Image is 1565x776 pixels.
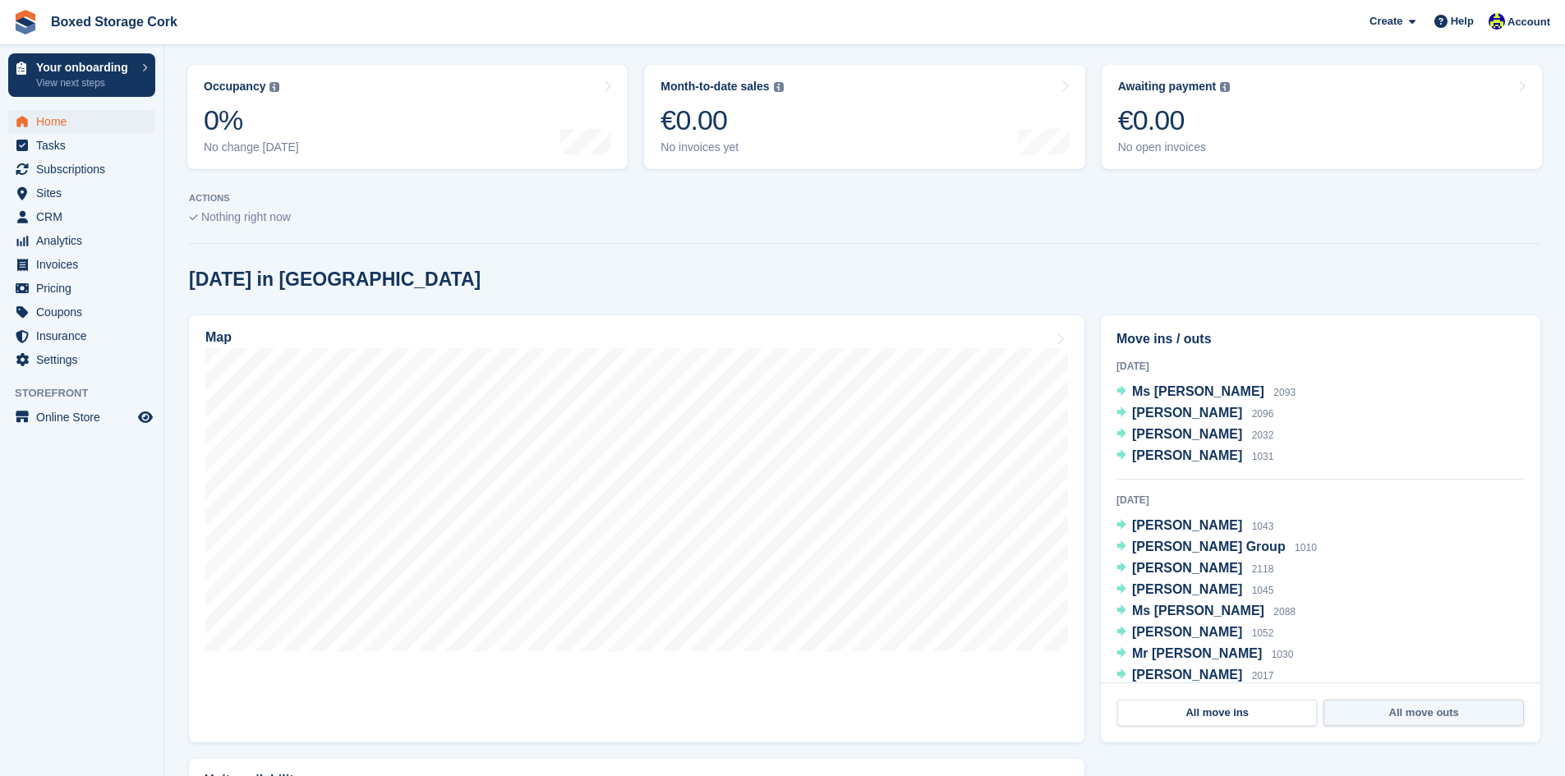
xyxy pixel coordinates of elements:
[1116,359,1525,374] div: [DATE]
[1116,493,1525,507] div: [DATE]
[36,76,134,90] p: View next steps
[36,134,135,157] span: Tasks
[136,407,155,427] a: Preview store
[1489,13,1505,30] img: Vincent
[8,324,155,347] a: menu
[1118,80,1217,94] div: Awaiting payment
[1132,427,1242,441] span: [PERSON_NAME]
[36,277,135,300] span: Pricing
[189,315,1084,742] a: Map
[8,134,155,157] a: menu
[1272,649,1294,660] span: 1030
[36,62,134,73] p: Your onboarding
[1132,646,1262,660] span: Mr [PERSON_NAME]
[1252,521,1274,532] span: 1043
[1116,622,1273,644] a: [PERSON_NAME] 1052
[1116,382,1296,403] a: Ms [PERSON_NAME] 2093
[1132,406,1242,420] span: [PERSON_NAME]
[8,158,155,181] a: menu
[205,330,232,345] h2: Map
[44,8,184,35] a: Boxed Storage Cork
[1132,582,1242,596] span: [PERSON_NAME]
[1132,448,1242,462] span: [PERSON_NAME]
[189,193,1540,204] p: ACTIONS
[1451,13,1474,30] span: Help
[1220,82,1230,92] img: icon-info-grey-7440780725fd019a000dd9b08b2336e03edf1995a4989e88bcd33f0948082b44.svg
[1132,604,1264,618] span: Ms [PERSON_NAME]
[1295,542,1317,553] span: 1010
[1102,65,1542,169] a: Awaiting payment €0.00 No open invoices
[661,80,769,94] div: Month-to-date sales
[189,214,198,221] img: blank_slate_check_icon-ba018cac091ee9be17c0a81a6c232d5eb81de652e7a59be601be346b1b6ddf79.svg
[36,324,135,347] span: Insurance
[1369,13,1402,30] span: Create
[1118,103,1231,137] div: €0.00
[1132,384,1264,398] span: Ms [PERSON_NAME]
[36,406,135,429] span: Online Store
[1252,408,1274,420] span: 2096
[1507,14,1550,30] span: Account
[269,82,279,92] img: icon-info-grey-7440780725fd019a000dd9b08b2336e03edf1995a4989e88bcd33f0948082b44.svg
[1252,429,1274,441] span: 2032
[661,103,783,137] div: €0.00
[1252,627,1274,639] span: 1052
[1132,625,1242,639] span: [PERSON_NAME]
[8,253,155,276] a: menu
[36,301,135,324] span: Coupons
[1116,403,1273,425] a: [PERSON_NAME] 2096
[1252,563,1274,575] span: 2118
[1132,561,1242,575] span: [PERSON_NAME]
[774,82,784,92] img: icon-info-grey-7440780725fd019a000dd9b08b2336e03edf1995a4989e88bcd33f0948082b44.svg
[1117,700,1317,726] a: All move ins
[1116,644,1293,665] a: Mr [PERSON_NAME] 1030
[1116,516,1273,537] a: [PERSON_NAME] 1043
[1323,700,1523,726] a: All move outs
[36,205,135,228] span: CRM
[13,10,38,34] img: stora-icon-8386f47178a22dfd0bd8f6a31ec36ba5ce8667c1dd55bd0f319d3a0aa187defe.svg
[1118,140,1231,154] div: No open invoices
[36,110,135,133] span: Home
[36,253,135,276] span: Invoices
[204,140,299,154] div: No change [DATE]
[8,181,155,204] a: menu
[1252,451,1274,462] span: 1031
[661,140,783,154] div: No invoices yet
[644,65,1084,169] a: Month-to-date sales €0.00 No invoices yet
[1116,537,1317,558] a: [PERSON_NAME] Group 1010
[8,277,155,300] a: menu
[36,158,135,181] span: Subscriptions
[1116,558,1273,580] a: [PERSON_NAME] 2118
[36,181,135,204] span: Sites
[8,301,155,324] a: menu
[204,80,265,94] div: Occupancy
[8,53,155,97] a: Your onboarding View next steps
[189,269,481,291] h2: [DATE] in [GEOGRAPHIC_DATA]
[8,110,155,133] a: menu
[1116,446,1273,467] a: [PERSON_NAME] 1031
[1116,665,1273,686] a: [PERSON_NAME] 2017
[15,385,163,402] span: Storefront
[204,103,299,137] div: 0%
[8,205,155,228] a: menu
[1132,518,1242,532] span: [PERSON_NAME]
[8,348,155,371] a: menu
[8,406,155,429] a: menu
[1273,387,1296,398] span: 2093
[1116,601,1296,622] a: Ms [PERSON_NAME] 2088
[36,229,135,252] span: Analytics
[36,348,135,371] span: Settings
[1132,540,1286,553] span: [PERSON_NAME] Group
[1116,329,1525,349] h2: Move ins / outs
[1252,670,1274,682] span: 2017
[1116,580,1273,601] a: [PERSON_NAME] 1045
[201,210,291,223] span: Nothing right now
[1116,425,1273,446] a: [PERSON_NAME] 2032
[1273,606,1296,618] span: 2088
[187,65,628,169] a: Occupancy 0% No change [DATE]
[1132,668,1242,682] span: [PERSON_NAME]
[8,229,155,252] a: menu
[1252,585,1274,596] span: 1045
